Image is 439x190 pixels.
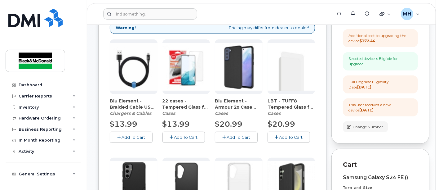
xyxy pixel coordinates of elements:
div: Blu Element - Armour 2x Case Galaxy S24 FE - Black (CACABE000853) [215,98,263,116]
span: $20.99 [268,120,295,129]
div: Maria Hatzopoulos [397,8,424,20]
span: Add To Cart [279,135,303,140]
div: This user received a new device [348,102,412,113]
button: Add To Cart [215,132,258,142]
span: $20.99 [215,120,242,129]
button: Change Number [343,121,388,132]
div: Full Upgrade Eligibility Date [348,79,412,90]
em: Cases [268,111,281,116]
strong: Warning! [116,25,136,31]
span: Change Number [353,124,383,130]
div: Samsung Galaxy S24 FE () [343,175,418,180]
img: accessory36952.JPG [162,43,210,91]
span: MH [403,10,411,18]
span: $13.99 [162,120,190,129]
input: Find something... [103,8,197,20]
span: $13.99 [110,120,137,129]
img: accessory36953.JPG [215,43,263,91]
div: Selected device is Eligible for upgrade [348,56,412,66]
button: Add To Cart [268,132,310,142]
div: Blu Element - Braided Cable USB-A to USB-C (4ft) – Black (CAMIPZ000176) [110,98,157,116]
em: Cases [215,111,228,116]
span: Add To Cart [174,135,197,140]
span: Add To Cart [227,135,250,140]
button: Add To Cart [110,132,153,142]
strong: $172.44 [359,38,375,43]
img: accessory36348.JPG [110,43,157,91]
span: Blu Element - Armour 2x Case Galaxy S24 FE - Black (CACABE000853) [215,98,263,110]
span: Blu Element - Braided Cable USB-A to USB-C (4ft) – Black (CAMIPZ000176) [110,98,157,110]
strong: [DATE] [357,85,371,89]
span: 22 cases - Tempered Glass for Samsung Galaxy S24 FE (CATGBE000126) [162,98,210,110]
div: Additional cost to upgrading the device [348,33,412,43]
p: Cart [343,160,418,169]
span: LBT - TUFF8 Tempered Glass for Galaxy S24 FE (CATGLI000125) [268,98,315,110]
span: Add To Cart [122,135,145,140]
em: Chargers & Cables [110,111,151,116]
div: LBT - TUFF8 Tempered Glass for Galaxy S24 FE (CATGLI000125) [268,98,315,116]
em: Cases [162,111,175,116]
div: 22 cases - Tempered Glass for Samsung Galaxy S24 FE (CATGBE000126) [162,98,210,116]
button: Add To Cart [162,132,205,142]
div: Quicklinks [375,8,395,20]
img: accessory37065.JPG [268,43,315,91]
strong: [DATE] [359,108,374,112]
div: Pricing may differ from dealer to dealer! [110,21,315,34]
